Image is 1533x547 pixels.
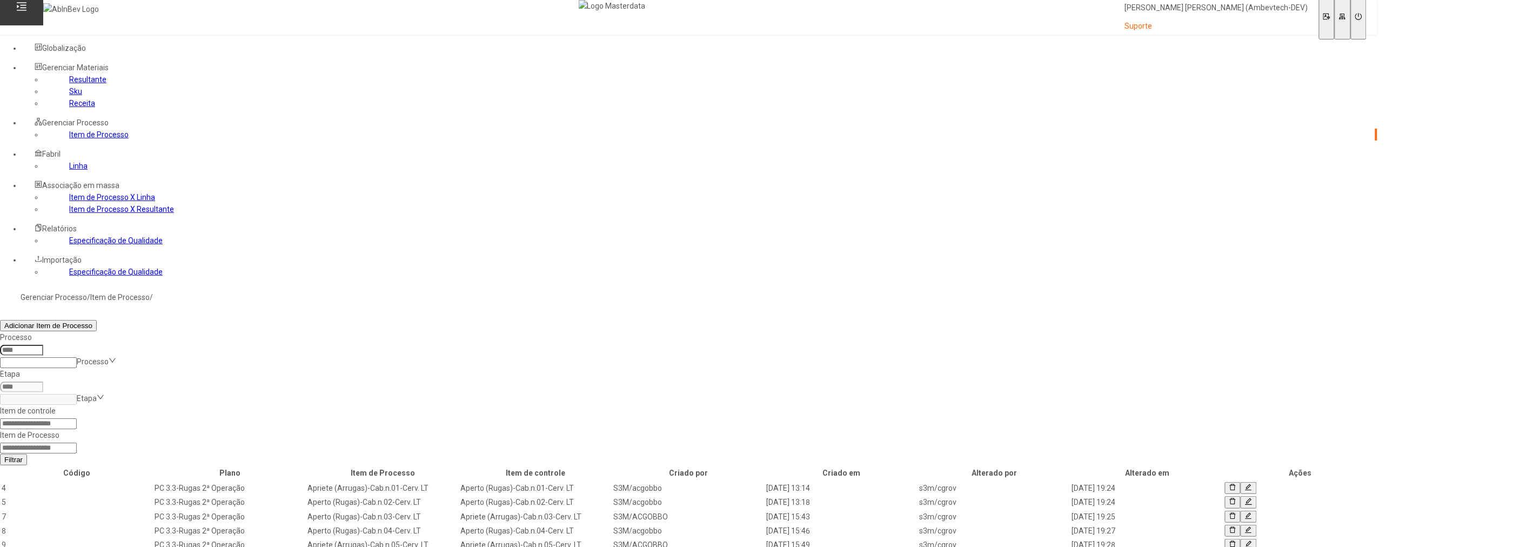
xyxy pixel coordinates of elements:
td: Aperto (Rugas)-Cab.n.01-Cerv. LT [460,482,612,495]
td: s3m/cgrov [919,510,1070,523]
td: [DATE] 19:24 [1072,496,1223,509]
a: Item de Processo X Linha [69,193,155,202]
span: Filtrar [4,456,23,464]
td: [DATE] 19:24 [1072,482,1223,495]
img: AbInBev Logo [43,3,99,15]
a: Item de Processo [69,130,129,139]
td: 8 [1,524,153,537]
td: PC 3.3-Rugas 2ª Operação [154,496,306,509]
span: Gerenciar Processo [42,118,109,127]
a: Especificação de Qualidade [69,268,163,276]
th: Plano [154,466,306,479]
td: 5 [1,496,153,509]
span: Globalização [42,44,86,52]
td: PC 3.3-Rugas 2ª Operação [154,524,306,537]
td: [DATE] 19:25 [1072,510,1223,523]
span: Adicionar Item de Processo [4,322,92,330]
a: Gerenciar Processo [21,293,87,302]
td: S3M/acgobbo [613,524,765,537]
span: Importação [42,256,82,264]
span: Relatórios [42,224,77,233]
td: 4 [1,482,153,495]
p: Suporte [1125,21,1308,32]
th: Alterado por [919,466,1070,479]
p: [PERSON_NAME] [PERSON_NAME] (Ambevtech-DEV) [1125,3,1308,14]
a: Item de Processo [90,293,150,302]
th: Criado em [766,466,918,479]
td: [DATE] 15:46 [766,524,918,537]
td: [DATE] 15:43 [766,510,918,523]
td: [DATE] 13:18 [766,496,918,509]
td: s3m/cgrov [919,524,1070,537]
td: S3M/acgobbo [613,496,765,509]
td: Aperto (Rugas)-Cab.n.04-Cerv. LT [307,524,459,537]
td: Apriete (Arrugas)-Cab.n.01-Cerv. LT [307,482,459,495]
a: Sku [69,87,82,96]
th: Ações [1224,466,1376,479]
a: Especificação de Qualidade [69,236,163,245]
td: S3M/acgobbo [613,482,765,495]
td: Aperto (Rugas)-Cab.n.02-Cerv. LT [307,496,459,509]
th: Código [1,466,153,479]
th: Criado por [613,466,765,479]
span: Gerenciar Materiais [42,63,109,72]
a: Linha [69,162,88,170]
nz-select-placeholder: Processo [77,357,109,366]
a: Item de Processo X Resultante [69,205,174,214]
nz-select-placeholder: Etapa [77,394,97,403]
td: 7 [1,510,153,523]
td: Apriete (Arrugas)-Cab.n.03-Cerv. LT [460,510,612,523]
td: s3m/cgrov [919,496,1070,509]
nz-breadcrumb-separator: / [87,293,90,302]
td: [DATE] 19:27 [1072,524,1223,537]
td: PC 3.3-Rugas 2ª Operação [154,510,306,523]
span: Associação em massa [42,181,119,190]
td: Aperto (Rugas)-Cab.n.04-Cerv. LT [460,524,612,537]
th: Item de Processo [307,466,459,479]
span: Fabril [42,150,61,158]
td: PC 3.3-Rugas 2ª Operação [154,482,306,495]
a: Resultante [69,75,106,84]
nz-breadcrumb-separator: / [150,293,153,302]
td: S3M/ACGOBBO [613,510,765,523]
td: [DATE] 13:14 [766,482,918,495]
td: Aperto (Rugas)-Cab.n.02-Cerv. LT [460,496,612,509]
th: Alterado em [1072,466,1223,479]
td: s3m/cgrov [919,482,1070,495]
a: Receita [69,99,95,108]
th: Item de controle [460,466,612,479]
td: Aperto (Rugas)-Cab.n.03-Cerv. LT [307,510,459,523]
